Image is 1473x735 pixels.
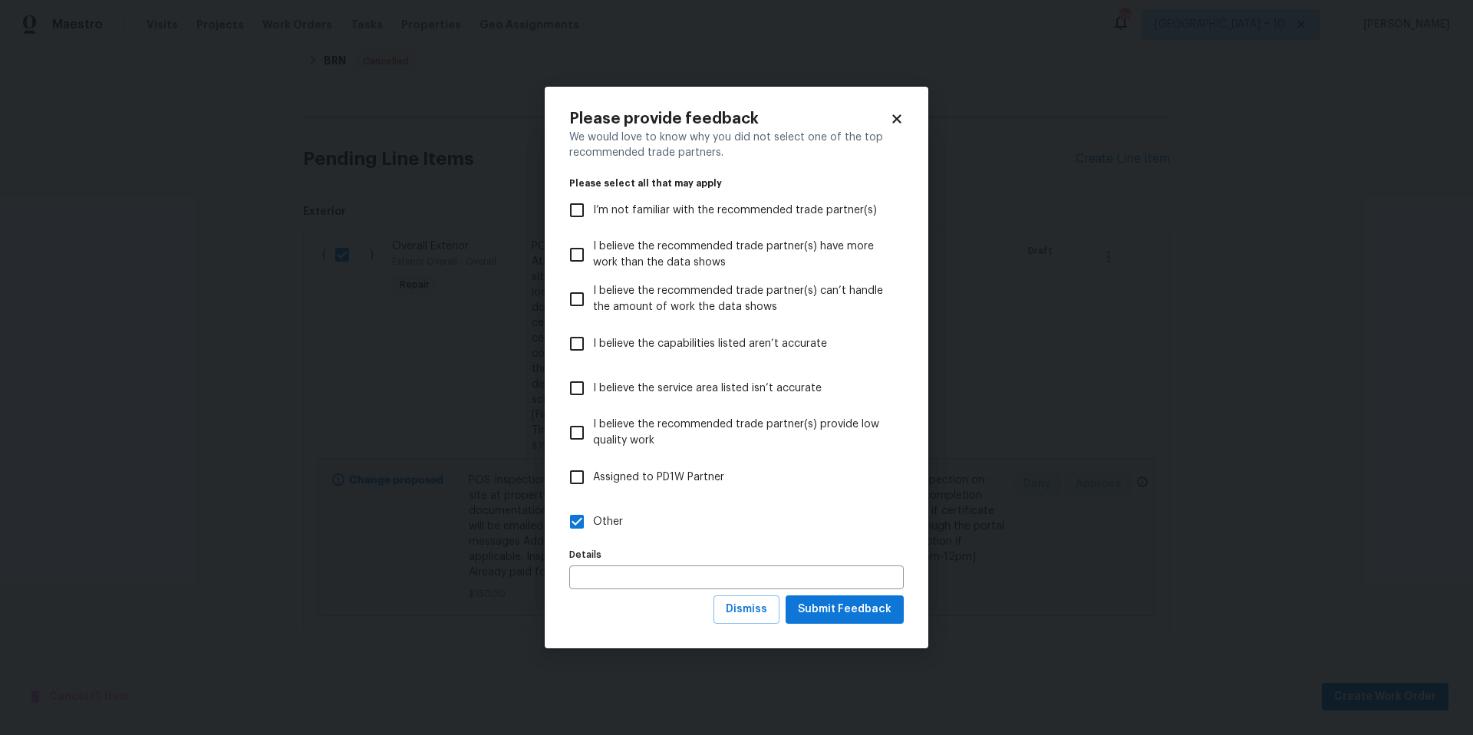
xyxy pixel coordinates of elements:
span: Assigned to PD1W Partner [593,470,724,486]
span: Other [593,514,623,530]
span: I believe the recommended trade partner(s) can’t handle the amount of work the data shows [593,283,891,315]
button: Submit Feedback [786,595,904,624]
span: Submit Feedback [798,600,891,619]
span: I believe the recommended trade partner(s) have more work than the data shows [593,239,891,271]
legend: Please select all that may apply [569,179,904,188]
label: Details [569,550,904,559]
span: Dismiss [726,600,767,619]
div: We would love to know why you did not select one of the top recommended trade partners. [569,130,904,160]
span: I believe the recommended trade partner(s) provide low quality work [593,417,891,449]
span: I believe the capabilities listed aren’t accurate [593,336,827,352]
h2: Please provide feedback [569,111,890,127]
span: I’m not familiar with the recommended trade partner(s) [593,203,877,219]
span: I believe the service area listed isn’t accurate [593,381,822,397]
button: Dismiss [713,595,779,624]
